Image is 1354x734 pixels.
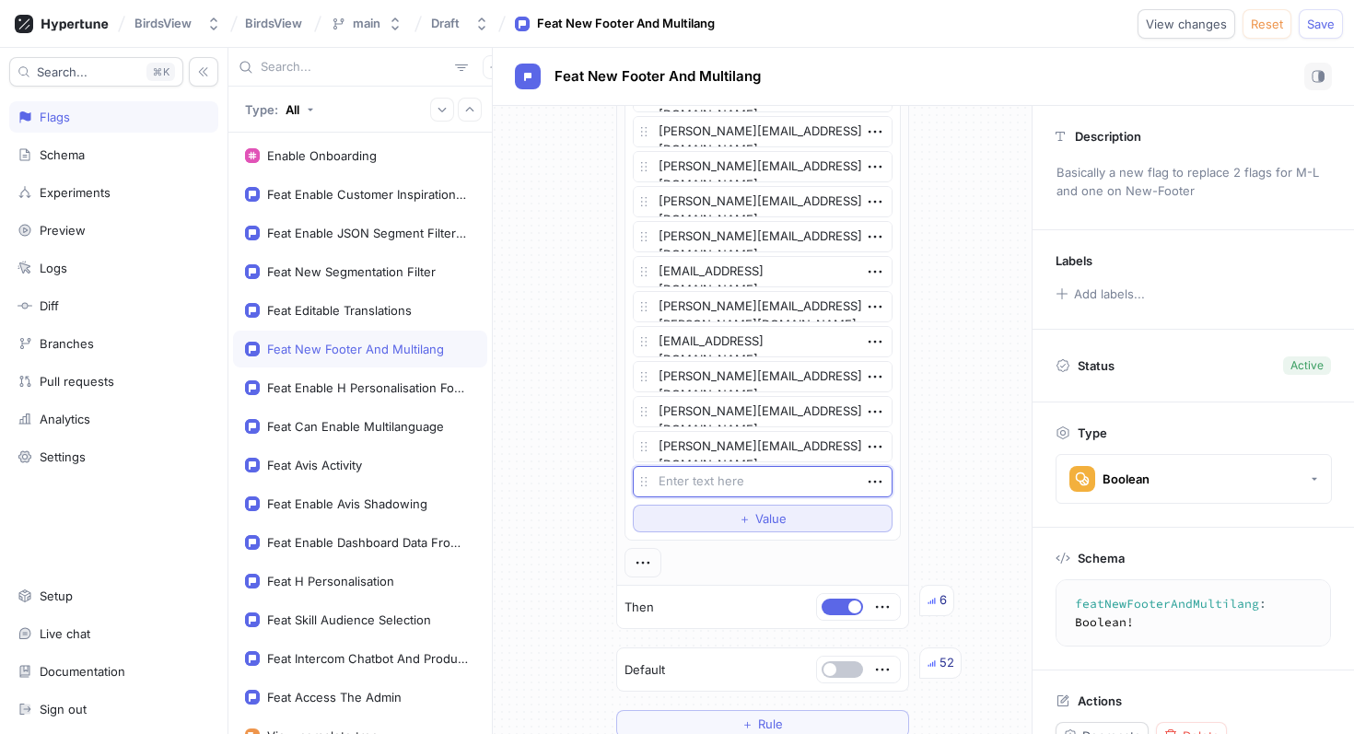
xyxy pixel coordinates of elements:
textarea: [PERSON_NAME][EMAIL_ADDRESS][DOMAIN_NAME] [633,116,893,147]
div: Sign out [40,702,87,717]
span: ＋ [741,718,753,729]
p: Status [1078,353,1115,379]
button: Draft [424,8,496,39]
div: Setup [40,588,73,603]
div: Boolean [1103,472,1150,487]
div: Feat New Footer And Multilang [267,342,444,356]
div: BirdsView [134,16,192,31]
textarea: [EMAIL_ADDRESS][DOMAIN_NAME] [633,256,893,287]
div: Feat H Personalisation [267,574,394,588]
div: Feat Avis Activity [267,458,362,472]
div: Draft [431,16,460,31]
p: Type [1078,425,1107,440]
div: Flags [40,110,70,124]
div: Preview [40,223,86,238]
div: Branches [40,336,94,351]
button: Type: All [239,93,321,125]
div: Settings [40,449,86,464]
button: Add labels... [1049,282,1150,306]
button: Boolean [1056,454,1332,504]
p: Actions [1078,693,1122,708]
span: ＋ [739,513,751,524]
div: Schema [40,147,85,162]
div: Feat Enable Dashboard Data From Timescale [267,535,468,550]
span: Feat New Footer And Multilang [554,69,761,84]
p: Then [624,599,654,617]
div: Live chat [40,626,90,641]
span: View changes [1146,18,1227,29]
div: Documentation [40,664,125,679]
textarea: [PERSON_NAME][EMAIL_ADDRESS][DOMAIN_NAME] [633,186,893,217]
a: Documentation [9,656,218,687]
button: Reset [1243,9,1291,39]
textarea: [PERSON_NAME][EMAIL_ADDRESS][DOMAIN_NAME] [633,396,893,427]
p: Default [624,661,665,680]
div: Feat Enable H Personalisation For Missing Skills [267,380,468,395]
p: Type: [245,102,278,117]
button: ＋Value [633,505,893,532]
textarea: [PERSON_NAME][EMAIL_ADDRESS][DOMAIN_NAME] [633,221,893,252]
span: Reset [1251,18,1283,29]
span: Rule [758,718,783,729]
div: K [146,63,175,81]
div: Feat Editable Translations [267,303,412,318]
textarea: featNewFooterAndMultilang: Boolean! [1064,588,1338,638]
div: main [353,16,380,31]
div: Feat Enable JSON Segment Filtering [267,226,468,240]
button: Save [1299,9,1343,39]
span: Search... [37,66,88,77]
div: Enable Onboarding [267,148,377,163]
div: Feat Can Enable Multilanguage [267,419,444,434]
p: Labels [1056,253,1092,268]
button: BirdsView [127,8,228,39]
textarea: [PERSON_NAME][EMAIL_ADDRESS][PERSON_NAME][DOMAIN_NAME] [633,291,893,322]
div: Feat New Footer And Multilang [537,15,715,33]
textarea: [PERSON_NAME][EMAIL_ADDRESS][DOMAIN_NAME] [633,361,893,392]
div: Feat Skill Audience Selection [267,612,431,627]
button: main [323,8,410,39]
p: Description [1075,129,1141,144]
div: Pull requests [40,374,114,389]
div: Logs [40,261,67,275]
button: Expand all [430,98,454,122]
div: Analytics [40,412,90,426]
span: Value [755,513,787,524]
div: Feat Access The Admin [267,690,402,705]
div: Experiments [40,185,111,200]
div: Diff [40,298,59,313]
button: Search...K [9,57,183,87]
div: All [286,102,299,117]
textarea: [EMAIL_ADDRESS][DOMAIN_NAME] [633,326,893,357]
div: Feat Enable Avis Shadowing [267,496,427,511]
div: 6 [940,591,947,610]
textarea: [PERSON_NAME][EMAIL_ADDRESS][DOMAIN_NAME] [633,431,893,462]
button: View changes [1138,9,1235,39]
span: BirdsView [245,17,302,29]
p: Schema [1078,551,1125,565]
span: Save [1307,18,1335,29]
div: Feat Intercom Chatbot And Product Tour [267,651,468,666]
p: Basically a new flag to replace 2 flags for M-L and one on New-Footer [1048,157,1338,206]
div: Feat New Segmentation Filter [267,264,436,279]
input: Search... [261,58,448,76]
div: Active [1290,357,1324,374]
div: 52 [940,654,954,672]
button: Collapse all [458,98,482,122]
textarea: [PERSON_NAME][EMAIL_ADDRESS][DOMAIN_NAME] [633,151,893,182]
div: Feat Enable Customer Inspiration Skill [267,187,468,202]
